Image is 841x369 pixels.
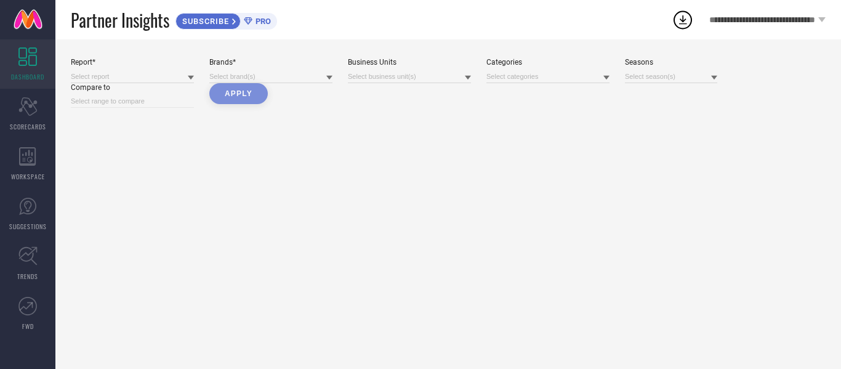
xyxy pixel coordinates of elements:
input: Select categories [486,70,610,83]
span: Partner Insights [71,7,169,33]
span: DASHBOARD [11,72,44,81]
div: Categories [486,58,610,67]
span: SUGGESTIONS [9,222,47,231]
input: Select brand(s) [209,70,332,83]
span: PRO [252,17,271,26]
input: Select business unit(s) [348,70,471,83]
div: Business Units [348,58,471,67]
span: TRENDS [17,272,38,281]
span: SCORECARDS [10,122,46,131]
span: FWD [22,322,34,331]
div: Report* [71,58,194,67]
input: Select season(s) [625,70,717,83]
div: Brands* [209,58,332,67]
div: Seasons [625,58,717,67]
div: Open download list [672,9,694,31]
input: Select range to compare [71,95,194,108]
div: Compare to [71,83,194,92]
span: WORKSPACE [11,172,45,181]
a: SUBSCRIBEPRO [175,10,277,30]
span: SUBSCRIBE [176,17,232,26]
input: Select report [71,70,194,83]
